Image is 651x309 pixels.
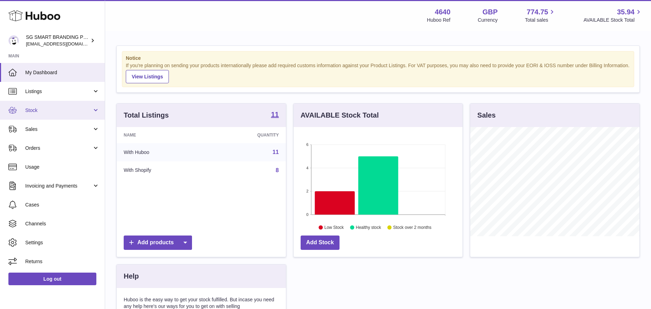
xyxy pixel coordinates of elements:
[26,34,89,47] div: SG SMART BRANDING PTE. LTD.
[477,111,495,120] h3: Sales
[271,111,279,118] strong: 11
[25,145,92,152] span: Orders
[25,220,100,227] span: Channels
[117,161,208,180] td: With Shopify
[435,7,451,17] strong: 4640
[525,7,556,23] a: 774.75 Total sales
[324,225,344,230] text: Low Stock
[356,225,381,230] text: Healthy stock
[117,127,208,143] th: Name
[124,236,192,250] a: Add products
[126,70,169,83] a: View Listings
[25,164,100,170] span: Usage
[482,7,498,17] strong: GBP
[583,17,643,23] span: AVAILABLE Stock Total
[306,166,308,170] text: 4
[306,189,308,193] text: 2
[26,41,103,47] span: [EMAIL_ADDRESS][DOMAIN_NAME]
[583,7,643,23] a: 35.94 AVAILABLE Stock Total
[124,272,139,281] h3: Help
[117,143,208,161] td: With Huboo
[124,111,169,120] h3: Total Listings
[25,126,92,133] span: Sales
[525,17,556,23] span: Total sales
[306,142,308,147] text: 6
[301,111,379,120] h3: AVAILABLE Stock Total
[25,69,100,76] span: My Dashboard
[126,62,630,83] div: If you're planning on sending your products internationally please add required customs informati...
[301,236,340,250] a: Add Stock
[208,127,286,143] th: Quantity
[617,7,635,17] span: 35.94
[25,202,100,208] span: Cases
[306,212,308,217] text: 0
[25,183,92,189] span: Invoicing and Payments
[8,273,96,285] a: Log out
[25,107,92,114] span: Stock
[126,55,630,62] strong: Notice
[527,7,548,17] span: 774.75
[273,149,279,155] a: 11
[8,35,19,46] img: uktopsmileshipping@gmail.com
[427,17,451,23] div: Huboo Ref
[393,225,431,230] text: Stock over 2 months
[25,258,100,265] span: Returns
[271,111,279,119] a: 11
[25,88,92,95] span: Listings
[25,239,100,246] span: Settings
[276,167,279,173] a: 8
[478,17,498,23] div: Currency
